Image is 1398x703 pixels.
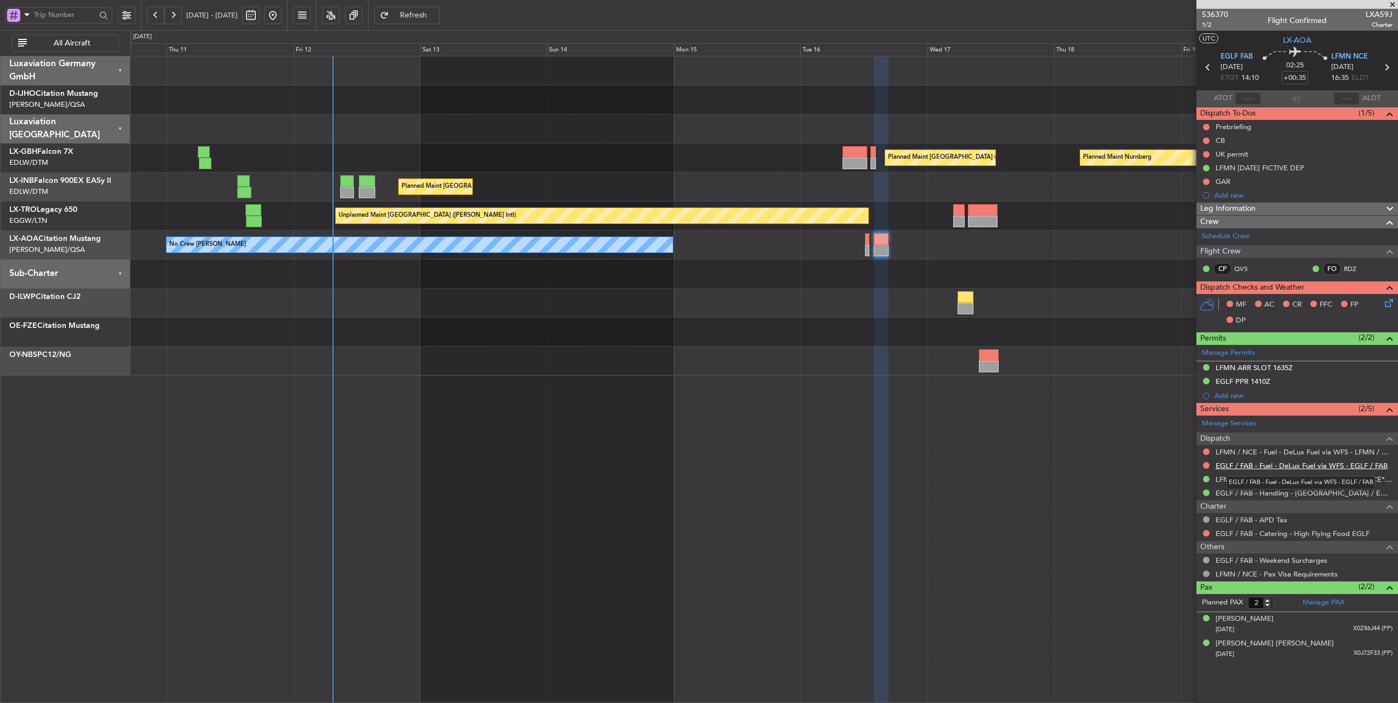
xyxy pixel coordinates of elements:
span: FFC [1320,299,1332,310]
span: 14:10 [1241,73,1259,84]
div: CB [1216,136,1225,145]
span: LX-TRO [9,206,37,214]
div: Prebriefing [1216,122,1251,131]
span: [DATE] [1216,650,1234,658]
input: Trip Number [34,7,96,23]
div: No Crew [PERSON_NAME] [169,237,246,253]
div: Add new [1214,391,1393,400]
div: Thu 18 [1054,43,1181,56]
span: ALDT [1362,93,1380,104]
span: Permits [1200,332,1226,345]
a: [PERSON_NAME]/QSA [9,100,85,110]
span: LX-AOA [9,235,38,243]
span: Flight Crew [1200,245,1241,258]
span: Others [1200,541,1224,554]
span: (2/2) [1359,332,1374,343]
span: 16:35 [1331,73,1349,84]
a: EGLF / FAB - APD Tax [1216,515,1287,525]
a: LFMN / NCE - Fuel - DeLux Fuel via WFS - LFMN / NCE [1216,447,1393,457]
span: Services [1200,403,1229,416]
a: LFMN / NCE - Handling - Aviapartner LFMN / NCE*****MY HANDLING**** [1216,475,1393,484]
a: LX-AOACitation Mustang [9,235,101,243]
div: Planned Maint [GEOGRAPHIC_DATA] ([GEOGRAPHIC_DATA]) [402,178,574,195]
span: D-IJHO [9,90,36,97]
div: CP [1213,263,1231,275]
a: RDZ [1344,264,1368,274]
span: Pax [1200,581,1212,594]
span: ETOT [1221,73,1239,84]
div: [PERSON_NAME] [PERSON_NAME] [1216,638,1334,649]
div: Mon 15 [674,43,800,56]
button: Refresh [374,7,440,24]
span: LX-INB [9,177,34,185]
div: Wed 17 [927,43,1054,56]
a: D-IJHOCitation Mustang [9,90,98,97]
div: UK permit [1216,149,1248,159]
span: LXA59J [1366,9,1393,20]
span: [DATE] [1221,62,1243,73]
span: LFMN NCE [1331,51,1368,62]
input: --:-- [1235,92,1261,105]
button: UTC [1199,33,1218,43]
a: EDLW/DTM [9,187,48,197]
div: LFMN ARR SLOT 1635Z [1216,363,1293,372]
a: Manage Services [1202,418,1257,429]
a: Schedule Crew [1202,231,1250,242]
div: Thu 11 [167,43,293,56]
span: X0Z86J44 (PP) [1353,624,1393,633]
div: EGLF / FAB - Fuel - DeLux Fuel via WFS - EGLF / FAB [1227,476,1376,489]
div: LFMN [DATE] FICTIVE DEP [1216,163,1304,172]
span: (1/5) [1359,107,1374,119]
span: ATOT [1214,93,1232,104]
span: LX-AOA [1283,34,1311,46]
div: Planned Maint [GEOGRAPHIC_DATA] ([GEOGRAPHIC_DATA]) [888,149,1061,166]
a: EGLF / FAB - Handling - [GEOGRAPHIC_DATA] / EGLF / FAB [1216,488,1393,498]
a: LFMN / NCE - Pax Visa Requirements [1216,569,1338,579]
span: [DATE] [1331,62,1354,73]
span: LX-GBH [9,148,37,155]
span: Dispatch To-Dos [1200,107,1256,120]
div: Add new [1214,191,1393,200]
a: [PERSON_NAME]/QSA [9,245,85,255]
span: MF [1236,299,1246,310]
button: All Aircraft [12,34,119,52]
div: [DATE] [133,32,152,42]
span: OE-FZE [9,322,37,330]
div: EGLF PPR 1410Z [1216,377,1270,386]
div: Fri 12 [294,43,420,56]
span: Dispatch Checks and Weather [1200,281,1304,294]
a: OY-NBSPC12/NG [9,351,71,359]
span: Charter [1200,500,1227,513]
a: LX-GBHFalcon 7X [9,148,73,155]
div: Tue 16 [800,43,927,56]
span: FP [1350,299,1359,310]
div: [PERSON_NAME] [1216,614,1274,625]
span: X0J72F33 (PP) [1354,649,1393,658]
span: ELDT [1351,73,1369,84]
a: EDLW/DTM [9,158,48,168]
div: Sun 14 [547,43,673,56]
span: Crew [1200,216,1219,228]
a: EGLF / FAB - Weekend Surcharges [1216,556,1327,565]
a: OE-FZECitation Mustang [9,322,100,330]
span: 1/2 [1202,20,1228,30]
div: Unplanned Maint [GEOGRAPHIC_DATA] ([PERSON_NAME] Intl) [339,208,516,224]
span: Leg Information [1200,203,1256,215]
a: LX-TROLegacy 650 [9,206,77,214]
span: 02:25 [1286,60,1304,71]
span: CR [1292,299,1302,310]
span: (2/2) [1359,581,1374,592]
div: Flight Confirmed [1268,15,1327,26]
div: GAR [1216,177,1230,186]
span: [DATE] [1216,625,1234,633]
a: D-ILWPCitation CJ2 [9,293,81,301]
div: Fri 19 [1181,43,1308,56]
span: OY-NBS [9,351,37,359]
span: All Aircraft [29,39,115,47]
a: QVS [1234,264,1259,274]
span: DP [1236,315,1246,326]
a: Manage Permits [1202,348,1255,359]
span: Refresh [391,11,436,19]
span: 536370 [1202,9,1228,20]
a: EGLF / FAB - Fuel - DeLux Fuel via WFS - EGLF / FAB [1216,461,1388,470]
